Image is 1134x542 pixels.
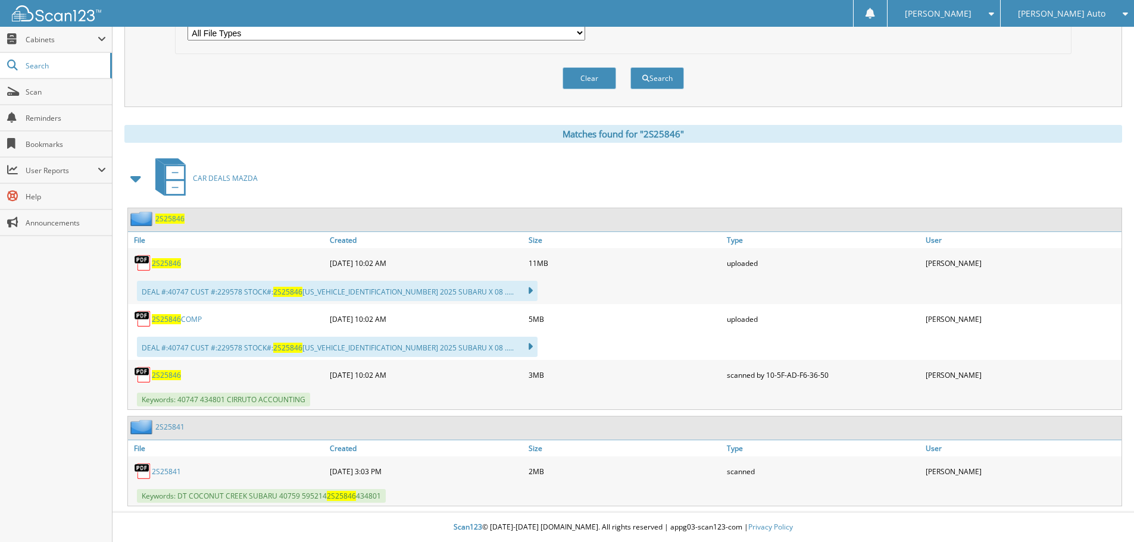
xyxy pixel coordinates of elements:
a: User [923,232,1121,248]
div: uploaded [724,251,923,275]
a: Type [724,232,923,248]
img: PDF.png [134,310,152,328]
img: PDF.png [134,254,152,272]
img: PDF.png [134,366,152,384]
a: 2S25841 [155,422,185,432]
div: DEAL #:40747 CUST #:229578 STOCK#: [US_VEHICLE_IDENTIFICATION_NUMBER] 2025 SUBARU X 08 ..... [137,337,538,357]
a: Created [327,232,526,248]
span: CAR DEALS MAZDA [193,173,258,183]
a: CAR DEALS MAZDA [148,155,258,202]
img: PDF.png [134,462,152,480]
div: [PERSON_NAME] [923,459,1121,483]
div: 11MB [526,251,724,275]
a: File [128,232,327,248]
div: [PERSON_NAME] [923,251,1121,275]
a: Created [327,440,526,456]
iframe: Chat Widget [1074,485,1134,542]
div: 2MB [526,459,724,483]
a: Size [526,440,724,456]
span: Help [26,192,106,202]
span: 2S25846 [273,287,302,297]
span: 2S25846 [273,343,302,353]
span: [PERSON_NAME] Auto [1018,10,1105,17]
div: [PERSON_NAME] [923,307,1121,331]
a: 2S25846 [155,214,185,224]
a: 2S25841 [152,466,181,477]
button: Clear [563,67,616,89]
a: User [923,440,1121,456]
a: Size [526,232,724,248]
span: 2S25846 [327,491,356,501]
div: scanned [724,459,923,483]
a: 2S25846 [152,258,181,268]
span: Cabinets [26,35,98,45]
div: [DATE] 10:02 AM [327,363,526,387]
a: 2S25846 [152,370,181,380]
span: 2S25846 [152,314,181,324]
div: Matches found for "2S25846" [124,125,1122,143]
span: Announcements [26,218,106,228]
span: [PERSON_NAME] [905,10,971,17]
div: 3MB [526,363,724,387]
div: 5MB [526,307,724,331]
span: Scan [26,87,106,97]
span: User Reports [26,165,98,176]
span: Keywords: DT COCONUT CREEK SUBARU 40759 595214 434801 [137,489,386,503]
span: Search [26,61,104,71]
div: scanned by 10-5F-AD-F6-36-50 [724,363,923,387]
div: [DATE] 10:02 AM [327,251,526,275]
span: Keywords: 40747 434801 CIRRUTO ACCOUNTING [137,393,310,406]
span: Reminders [26,113,106,123]
div: [DATE] 3:03 PM [327,459,526,483]
span: Bookmarks [26,139,106,149]
div: [DATE] 10:02 AM [327,307,526,331]
a: File [128,440,327,456]
span: Scan123 [454,522,482,532]
a: 2S25846COMP [152,314,202,324]
div: DEAL #:40747 CUST #:229578 STOCK#: [US_VEHICLE_IDENTIFICATION_NUMBER] 2025 SUBARU X 08 ..... [137,281,538,301]
div: © [DATE]-[DATE] [DOMAIN_NAME]. All rights reserved | appg03-scan123-com | [113,513,1134,542]
a: Privacy Policy [748,522,793,532]
img: scan123-logo-white.svg [12,5,101,21]
a: Type [724,440,923,456]
div: [PERSON_NAME] [923,363,1121,387]
img: folder2.png [130,211,155,226]
button: Search [630,67,684,89]
div: uploaded [724,307,923,331]
img: folder2.png [130,419,155,434]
